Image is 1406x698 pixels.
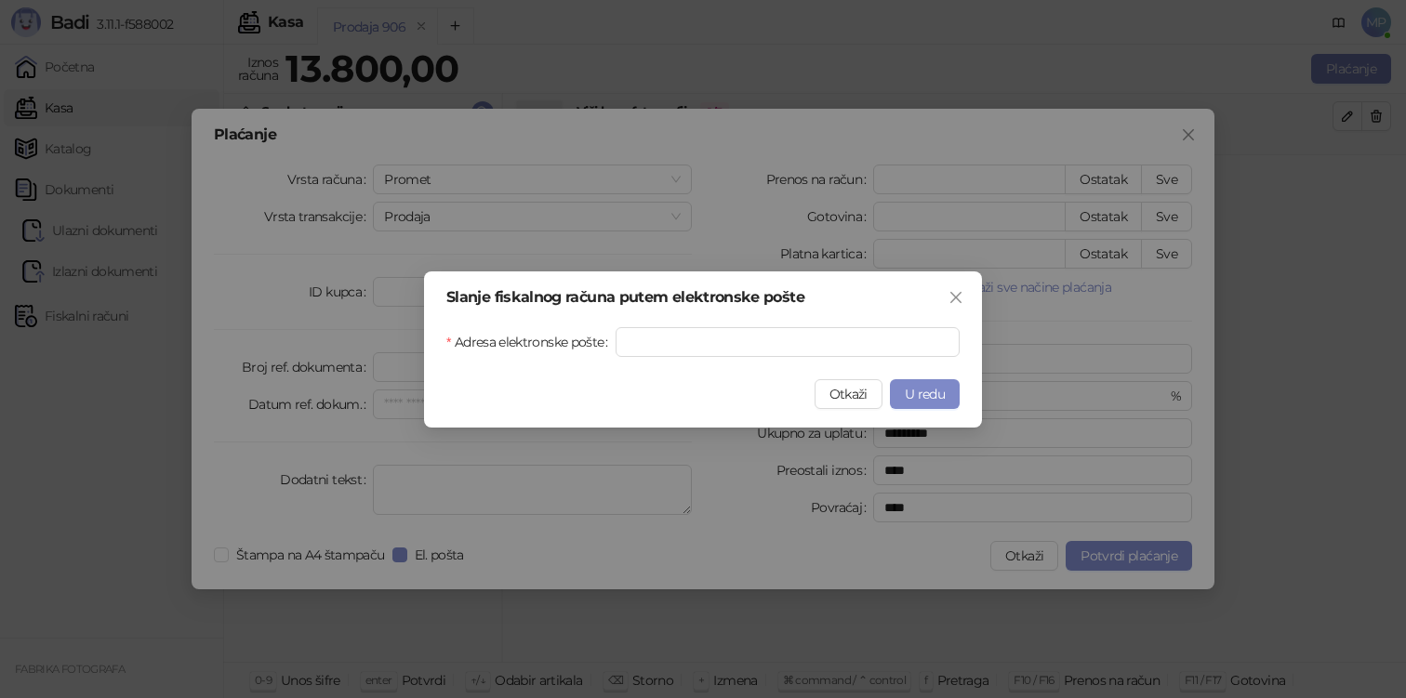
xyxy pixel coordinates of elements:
[815,379,882,409] button: Otkaži
[829,386,868,402] span: Otkaži
[941,290,971,305] span: Zatvori
[890,379,960,409] button: U redu
[905,386,945,402] span: U redu
[616,327,960,357] input: Adresa elektronske pošte
[941,283,971,312] button: Close
[446,290,960,305] div: Slanje fiskalnog računa putem elektronske pošte
[446,327,616,357] label: Adresa elektronske pošte
[948,290,963,305] span: close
